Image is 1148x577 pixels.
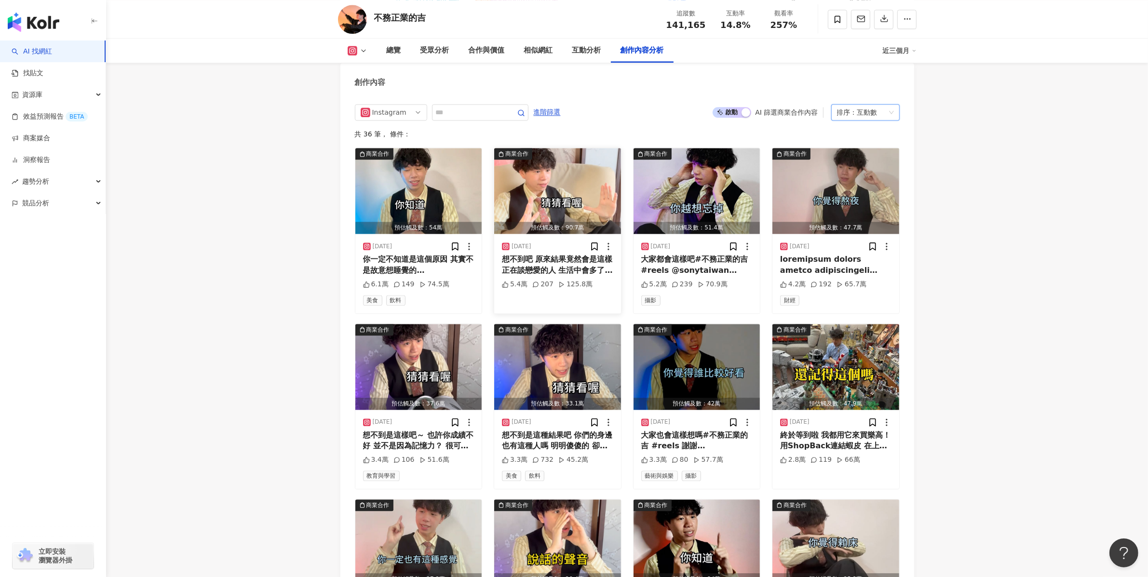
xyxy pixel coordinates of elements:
[494,148,621,234] img: post-image
[505,500,528,510] div: 商業合作
[755,108,818,116] div: AI 篩選商業合作內容
[766,9,802,18] div: 觀看率
[672,455,689,465] div: 80
[641,280,667,289] div: 5.2萬
[634,148,760,234] button: 商業合作預估觸及數：51.4萬
[502,455,527,465] div: 3.3萬
[12,68,43,78] a: 找貼文
[641,295,661,306] span: 攝影
[363,430,474,452] div: 想不到是這樣吧～ 也許你成績不好 並不是因為記憶力？ 很可能你一直以來都用錯方法！ 分享我平常的讀書方法 如果要讀很多科目 用各種顏色將各科目分類 在背的時候大腦就會將它們歸類 會好背非常多喔！...
[420,45,449,56] div: 受眾分析
[355,77,386,88] div: 創作內容
[512,242,531,251] div: [DATE]
[693,455,723,465] div: 57.7萬
[780,254,891,276] div: loremipsum dolors ametco adipiscingeli seddoeiusmodte，incididu,utlaboreetd..magnaaliquaen...a min...
[8,13,59,32] img: logo
[772,324,899,410] button: 商業合作預估觸及數：47.9萬
[494,324,621,410] img: post-image
[780,455,806,465] div: 2.8萬
[524,45,553,56] div: 相似網紅
[502,280,527,289] div: 5.4萬
[790,242,810,251] div: [DATE]
[1109,538,1138,567] iframe: Help Scout Beacon - Open
[651,242,671,251] div: [DATE]
[419,455,449,465] div: 51.6萬
[641,430,753,452] div: 大家也會這樣想嗎#不務正業的吉 #reels 謝謝 @sonytaiwan 贊助的相機！！ #ZV-E10II #短影音拍攝最好用的神器 #金刻獎 #2024金刻獎 #YOU都是你
[645,325,668,335] div: 商業合作
[837,455,860,465] div: 66萬
[494,222,621,234] div: 預估觸及數：90.7萬
[634,148,760,234] img: post-image
[355,324,482,410] img: post-image
[558,455,588,465] div: 45.2萬
[634,398,760,410] div: 預估觸及數：42萬
[469,45,505,56] div: 合作與價值
[837,280,866,289] div: 65.7萬
[502,254,613,276] div: 想不到吧 原來結果竟然會是這樣 正在談戀愛的人 生活中會多了很多 突發狀況 各種事件 因此必須要快速的動腦 快速的解決 就像快速的蝦皮一樣 蝦皮618全民年中慶 即日起-6/20 千萬種商品 [...
[558,280,593,289] div: 125.8萬
[363,254,474,276] div: 你一定不知道是這個原因 其實不是故意想睡覺的 [PERSON_NAME]如果真的想睡覺 就去喝貝納頌吧！！ 有厚實黑咖啡與溫潤奶香的義式特濃拿鐵 和巧克力苦甜與柑橘果香獨特風味的義式特濃黑咖啡 ...
[883,43,917,58] div: 近三個月
[494,324,621,410] button: 商業合作預估觸及數：33.1萬
[772,222,899,234] div: 預估觸及數：47.7萬
[22,84,42,106] span: 資源庫
[374,12,426,24] div: 不務正業的吉
[366,325,390,335] div: 商業合作
[634,324,760,410] img: post-image
[12,155,50,165] a: 洞察報告
[534,105,561,120] span: 進階篩選
[717,9,754,18] div: 互動率
[645,500,668,510] div: 商業合作
[363,470,400,481] span: 教育與學習
[634,222,760,234] div: 預估觸及數：51.4萬
[393,280,415,289] div: 149
[783,500,807,510] div: 商業合作
[494,398,621,410] div: 預估觸及數：33.1萬
[363,280,389,289] div: 6.1萬
[355,398,482,410] div: 預估觸及數：37.6萬
[857,105,878,120] div: 互動數
[12,134,50,143] a: 商案媒合
[12,47,52,56] a: searchAI 找網紅
[355,222,482,234] div: 預估觸及數：54萬
[355,148,482,234] img: post-image
[532,280,554,289] div: 207
[373,242,392,251] div: [DATE]
[12,178,18,185] span: rise
[355,324,482,410] button: 商業合作預估觸及數：37.6萬
[780,295,799,306] span: 財經
[772,148,899,234] button: 商業合作預估觸及數：47.7萬
[419,280,449,289] div: 74.5萬
[386,295,405,306] span: 飲料
[790,418,810,426] div: [DATE]
[505,149,528,159] div: 商業合作
[502,470,521,481] span: 美食
[641,254,753,276] div: 大家都會這樣吧#不務正業的吉#reels @sonytaiwan #ZV-E10II #短影音拍攝最好用的神器 #金刻獎 #2024金刻獎 #YOU都是你
[780,430,891,452] div: 終於等到啦 我都用它來買樂高！ 用ShopBack連結蝦皮 在上面買東西 就會有現金回饋啦 加碼日: 11/11、11/18日、11/25，還有 12/12及每週三 週三下單還免運喔！ 好友邀請...
[645,149,668,159] div: 商業合作
[837,105,885,120] div: 排序：
[533,104,561,120] button: 進階篩選
[621,45,664,56] div: 創作內容分析
[810,455,832,465] div: 119
[363,455,389,465] div: 3.4萬
[780,280,806,289] div: 4.2萬
[12,112,88,121] a: 效益預測報告BETA
[783,149,807,159] div: 商業合作
[512,418,531,426] div: [DATE]
[363,295,382,306] span: 美食
[393,455,415,465] div: 106
[355,148,482,234] button: 商業合作預估觸及數：54萬
[525,470,544,481] span: 飲料
[772,324,899,410] img: post-image
[502,430,613,452] div: 想不到是這種結果吧 你們的身邊也有這種人嗎 明明傻傻的 卻總是帶給大家歡笑 這些傻瓜們都值得喝一杯「傻瓜奶茶」！ 請你的傻瓜朋友喝 UG的「哈瓜奶茶」和「傻瓜奶茶」 今夏最清爽的奶茶 沒想到哈密...
[572,45,601,56] div: 互動分析
[698,280,728,289] div: 70.9萬
[810,280,832,289] div: 192
[666,9,706,18] div: 追蹤數
[39,547,72,564] span: 立即安裝 瀏覽器外掛
[783,325,807,335] div: 商業合作
[770,20,797,30] span: 257%
[672,280,693,289] div: 239
[22,192,49,214] span: 競品分析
